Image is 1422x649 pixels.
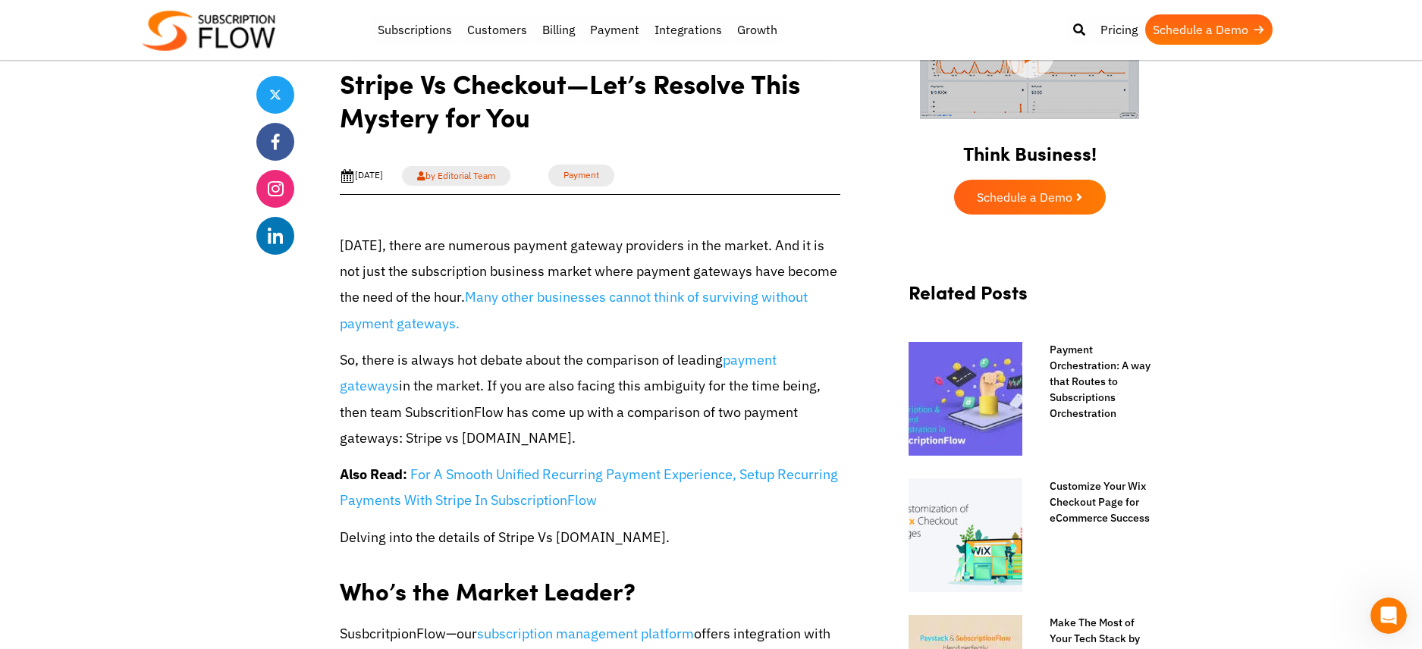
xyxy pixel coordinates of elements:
a: Schedule a Demo [1145,14,1273,45]
a: Customers [460,14,535,45]
h2: Think Business! [893,124,1166,172]
a: Pricing [1093,14,1145,45]
p: So, there is always hot debate about the comparison of leading in the market. If you are also fac... [340,347,840,451]
h1: Stripe Vs Checkout—Let’s Resolve This Mystery for You [340,67,840,145]
a: Subscriptions [370,14,460,45]
img: Subscriptionflow [143,11,275,51]
a: Payment [582,14,647,45]
h2: Related Posts [909,281,1151,318]
a: by Editorial Team [402,166,510,186]
a: Payment Orchestration: A way that Routes to Subscriptions Orchestration [1034,342,1151,422]
a: Billing [535,14,582,45]
p: [DATE], there are numerous payment gateway providers in the market. And it is not just the subscr... [340,233,840,337]
a: Growth [730,14,785,45]
span: Schedule a Demo [977,191,1072,203]
iframe: Intercom live chat [1370,597,1407,634]
img: Wix-Checkout-Page-for-eCommerce-Success [909,478,1022,592]
a: subscription management platform [477,625,694,642]
strong: Also Read: [340,466,407,483]
a: Customize Your Wix Checkout Page for eCommerce Success [1034,478,1151,526]
div: [DATE] [340,168,383,183]
a: Payment [548,165,614,187]
a: For A Smooth Unified Recurring Payment Experience, Setup Recurring Payments With Stripe In Subscr... [340,466,838,509]
img: payment-orchestration [909,342,1022,456]
a: Integrations [647,14,730,45]
strong: Who’s the Market Leader? [340,573,636,608]
p: Delving into the details of Stripe Vs [DOMAIN_NAME]. [340,525,840,550]
a: Schedule a Demo [954,180,1106,215]
a: Many other businesses cannot think of surviving without payment gateways. [340,288,808,331]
